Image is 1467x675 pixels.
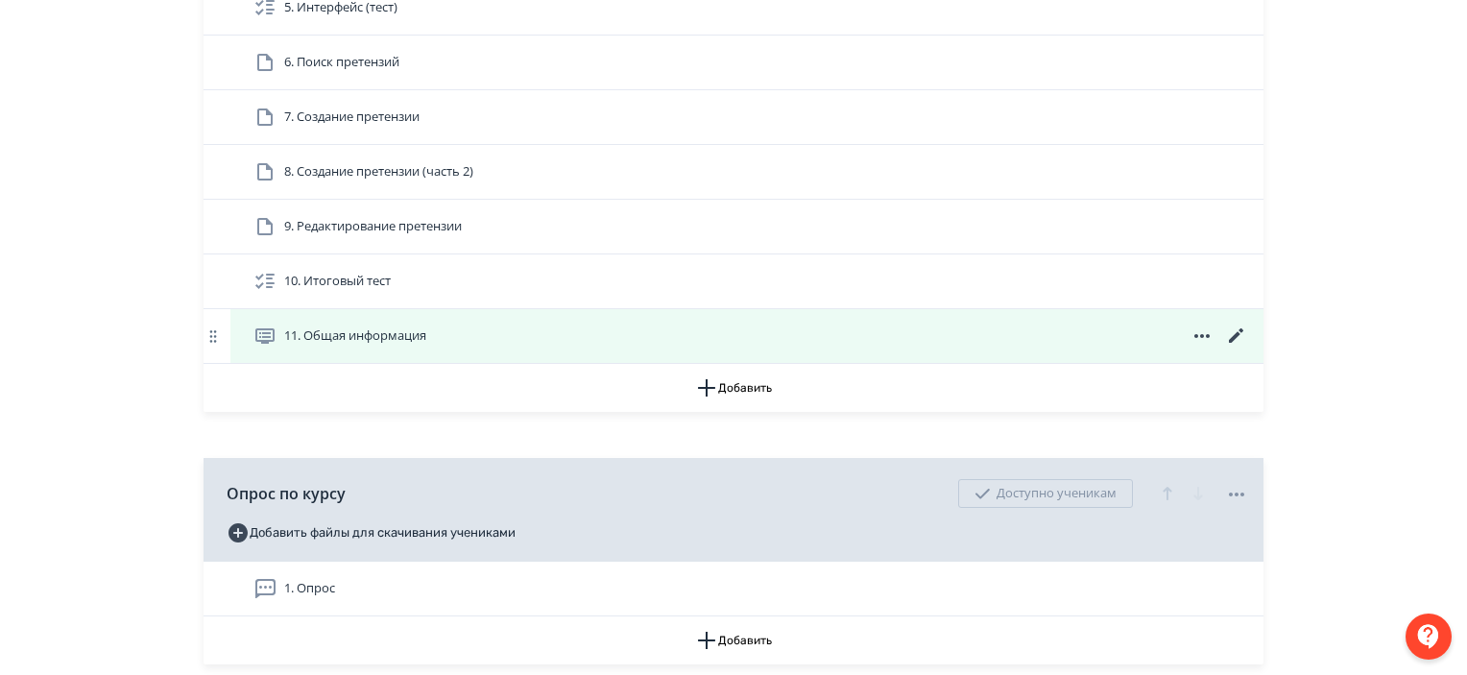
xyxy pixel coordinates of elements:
div: 1. Опрос [204,562,1263,616]
span: 11. Общая информация [284,326,426,346]
button: Добавить [204,616,1263,664]
div: 8. Создание претензии (часть 2) [204,145,1263,200]
div: 11. Общая информация [204,309,1263,364]
span: 1. Опрос [284,579,335,598]
div: 7. Создание претензии [204,90,1263,145]
div: 6. Поиск претензий [204,36,1263,90]
span: 9. Редактирование претензии [284,217,462,236]
span: 8. Создание претензии (часть 2) [284,162,473,181]
div: 10. Итоговый тест [204,254,1263,309]
span: 6. Поиск претензий [284,53,399,72]
button: Добавить [204,364,1263,412]
button: Добавить файлы для скачивания учениками [227,518,516,548]
span: 10. Итоговый тест [284,272,391,291]
span: 7. Создание претензии [284,108,420,127]
div: 9. Редактирование претензии [204,200,1263,254]
div: Доступно ученикам [958,479,1133,508]
span: Опрос по курсу [227,482,346,505]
